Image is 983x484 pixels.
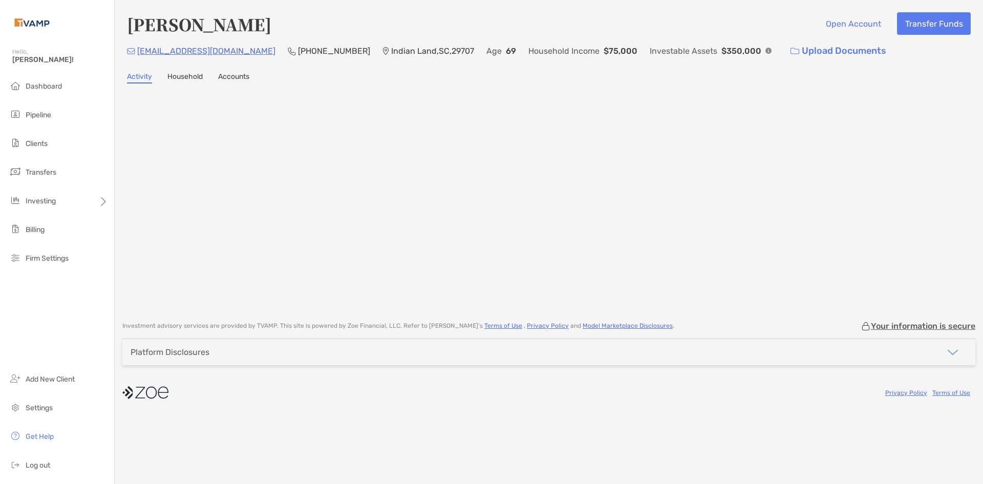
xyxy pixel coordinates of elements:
p: $75,000 [604,45,637,57]
span: Dashboard [26,82,62,91]
span: Settings [26,404,53,412]
p: Age [486,45,502,57]
img: company logo [122,381,168,404]
img: firm-settings icon [9,251,22,264]
div: Platform Disclosures [131,347,209,357]
p: Investable Assets [650,45,717,57]
img: transfers icon [9,165,22,178]
img: icon arrow [947,346,959,359]
img: get-help icon [9,430,22,442]
a: Accounts [218,72,249,83]
img: Phone Icon [288,47,296,55]
p: Indian Land , SC , 29707 [391,45,474,57]
p: [EMAIL_ADDRESS][DOMAIN_NAME] [137,45,275,57]
span: Firm Settings [26,254,69,263]
p: Investment advisory services are provided by TVAMP . This site is powered by Zoe Financial, LLC. ... [122,322,674,330]
span: Add New Client [26,375,75,384]
p: [PHONE_NUMBER] [298,45,370,57]
span: [PERSON_NAME]! [12,55,108,64]
img: add_new_client icon [9,372,22,385]
img: Info Icon [765,48,772,54]
span: Pipeline [26,111,51,119]
img: button icon [790,48,799,55]
button: Open Account [818,12,889,35]
img: Email Icon [127,48,135,54]
img: pipeline icon [9,108,22,120]
span: Billing [26,225,45,234]
a: Terms of Use [484,322,522,329]
a: Privacy Policy [885,389,927,396]
img: Location Icon [382,47,389,55]
span: Log out [26,461,50,470]
p: 69 [506,45,516,57]
p: Your information is secure [871,321,975,331]
span: Get Help [26,432,54,441]
a: Terms of Use [932,389,970,396]
img: Zoe Logo [12,4,52,41]
span: Clients [26,139,48,148]
h4: [PERSON_NAME] [127,12,271,36]
img: clients icon [9,137,22,149]
span: Transfers [26,168,56,177]
img: billing icon [9,223,22,235]
a: Activity [127,72,152,83]
span: Investing [26,197,56,205]
a: Upload Documents [784,40,893,62]
p: Household Income [528,45,600,57]
img: logout icon [9,458,22,471]
img: settings icon [9,401,22,413]
a: Model Marketplace Disclosures [583,322,673,329]
a: Household [167,72,203,83]
button: Transfer Funds [897,12,971,35]
img: investing icon [9,194,22,206]
p: $350,000 [721,45,761,57]
a: Privacy Policy [527,322,569,329]
img: dashboard icon [9,79,22,92]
